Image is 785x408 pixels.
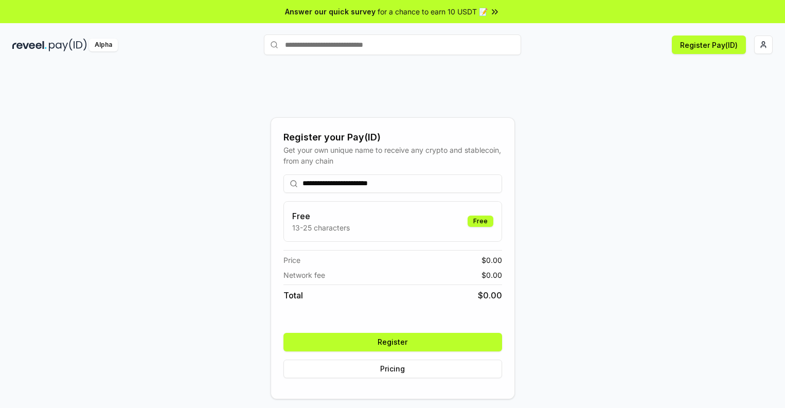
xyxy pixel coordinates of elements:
[89,39,118,51] div: Alpha
[292,222,350,233] p: 13-25 characters
[283,255,300,265] span: Price
[49,39,87,51] img: pay_id
[481,255,502,265] span: $ 0.00
[283,289,303,301] span: Total
[378,6,488,17] span: for a chance to earn 10 USDT 📝
[283,145,502,166] div: Get your own unique name to receive any crypto and stablecoin, from any chain
[478,289,502,301] span: $ 0.00
[481,270,502,280] span: $ 0.00
[283,130,502,145] div: Register your Pay(ID)
[672,36,746,54] button: Register Pay(ID)
[468,216,493,227] div: Free
[292,210,350,222] h3: Free
[285,6,376,17] span: Answer our quick survey
[283,360,502,378] button: Pricing
[283,333,502,351] button: Register
[283,270,325,280] span: Network fee
[12,39,47,51] img: reveel_dark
